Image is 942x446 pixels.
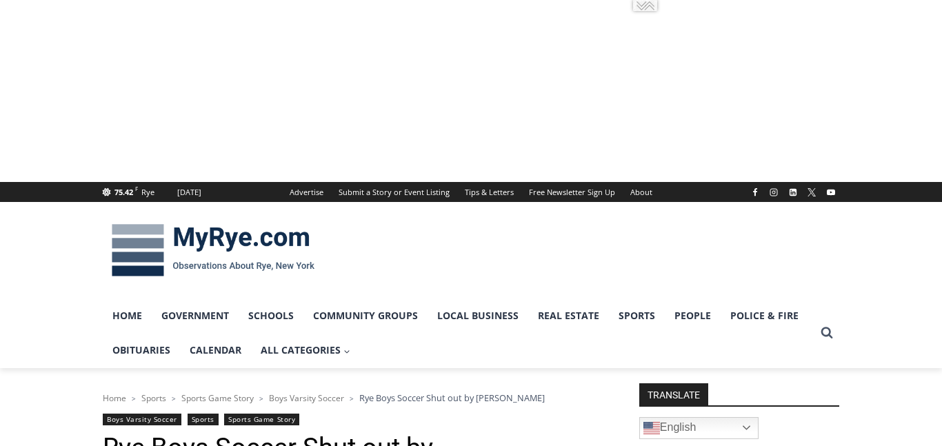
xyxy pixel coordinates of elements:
[282,182,331,202] a: Advertise
[251,333,360,367] a: All Categories
[103,214,323,286] img: MyRye.com
[152,298,239,333] a: Government
[823,184,839,201] a: YouTube
[721,298,808,333] a: Police & Fire
[239,298,303,333] a: Schools
[181,392,254,404] a: Sports Game Story
[103,392,126,404] a: Home
[303,298,428,333] a: Community Groups
[103,414,181,425] a: Boys Varsity Soccer
[177,186,201,199] div: [DATE]
[814,321,839,345] button: View Search Form
[665,298,721,333] a: People
[103,298,152,333] a: Home
[261,343,350,358] span: All Categories
[521,182,623,202] a: Free Newsletter Sign Up
[528,298,609,333] a: Real Estate
[643,420,660,436] img: en
[135,185,138,192] span: F
[259,394,263,403] span: >
[114,187,133,197] span: 75.42
[103,333,180,367] a: Obituaries
[765,184,782,201] a: Instagram
[180,333,251,367] a: Calendar
[172,394,176,403] span: >
[359,392,545,404] span: Rye Boys Soccer Shut out by [PERSON_NAME]
[428,298,528,333] a: Local Business
[269,392,344,404] a: Boys Varsity Soccer
[103,298,814,368] nav: Primary Navigation
[141,186,154,199] div: Rye
[282,182,660,202] nav: Secondary Navigation
[803,184,820,201] a: X
[188,414,219,425] a: Sports
[639,417,759,439] a: English
[609,298,665,333] a: Sports
[331,182,457,202] a: Submit a Story or Event Listing
[785,184,801,201] a: Linkedin
[141,392,166,404] a: Sports
[623,182,660,202] a: About
[224,414,299,425] a: Sports Game Story
[132,394,136,403] span: >
[350,394,354,403] span: >
[639,383,708,405] strong: TRANSLATE
[747,184,763,201] a: Facebook
[103,391,603,405] nav: Breadcrumbs
[457,182,521,202] a: Tips & Letters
